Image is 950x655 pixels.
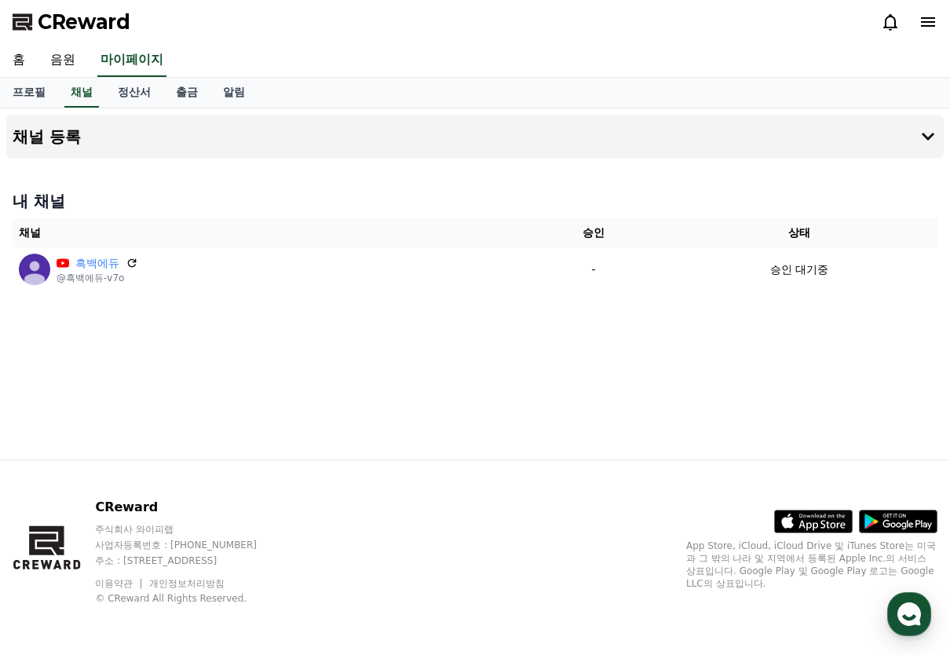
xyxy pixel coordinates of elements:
[95,554,287,567] p: 주소 : [STREET_ADDRESS]
[13,190,937,212] h4: 내 채널
[75,255,119,272] a: 흑백에듀
[38,44,88,77] a: 음원
[532,262,654,278] p: -
[95,539,287,551] p: 사업자등록번호 : [PHONE_NUMBER]
[210,78,258,108] a: 알림
[661,218,937,247] th: 상태
[95,592,287,605] p: © CReward All Rights Reserved.
[95,578,144,589] a: 이용약관
[95,523,287,536] p: 주식회사 와이피랩
[686,540,937,590] p: App Store, iCloud, iCloud Drive 및 iTunes Store는 미국과 그 밖의 나라 및 지역에서 등록된 Apple Inc.의 서비스 상표입니다. Goo...
[770,262,828,278] p: 승인 대기중
[149,578,225,589] a: 개인정보처리방침
[6,115,944,159] button: 채널 등록
[13,218,526,247] th: 채널
[95,498,287,517] p: CReward
[64,78,99,108] a: 채널
[105,78,163,108] a: 정산서
[163,78,210,108] a: 출금
[526,218,660,247] th: 승인
[57,272,138,284] p: @흑백에듀-v7o
[13,128,81,145] h4: 채널 등록
[38,9,130,35] span: CReward
[97,44,166,77] a: 마이페이지
[19,254,50,285] img: 흑백에듀
[13,9,130,35] a: CReward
